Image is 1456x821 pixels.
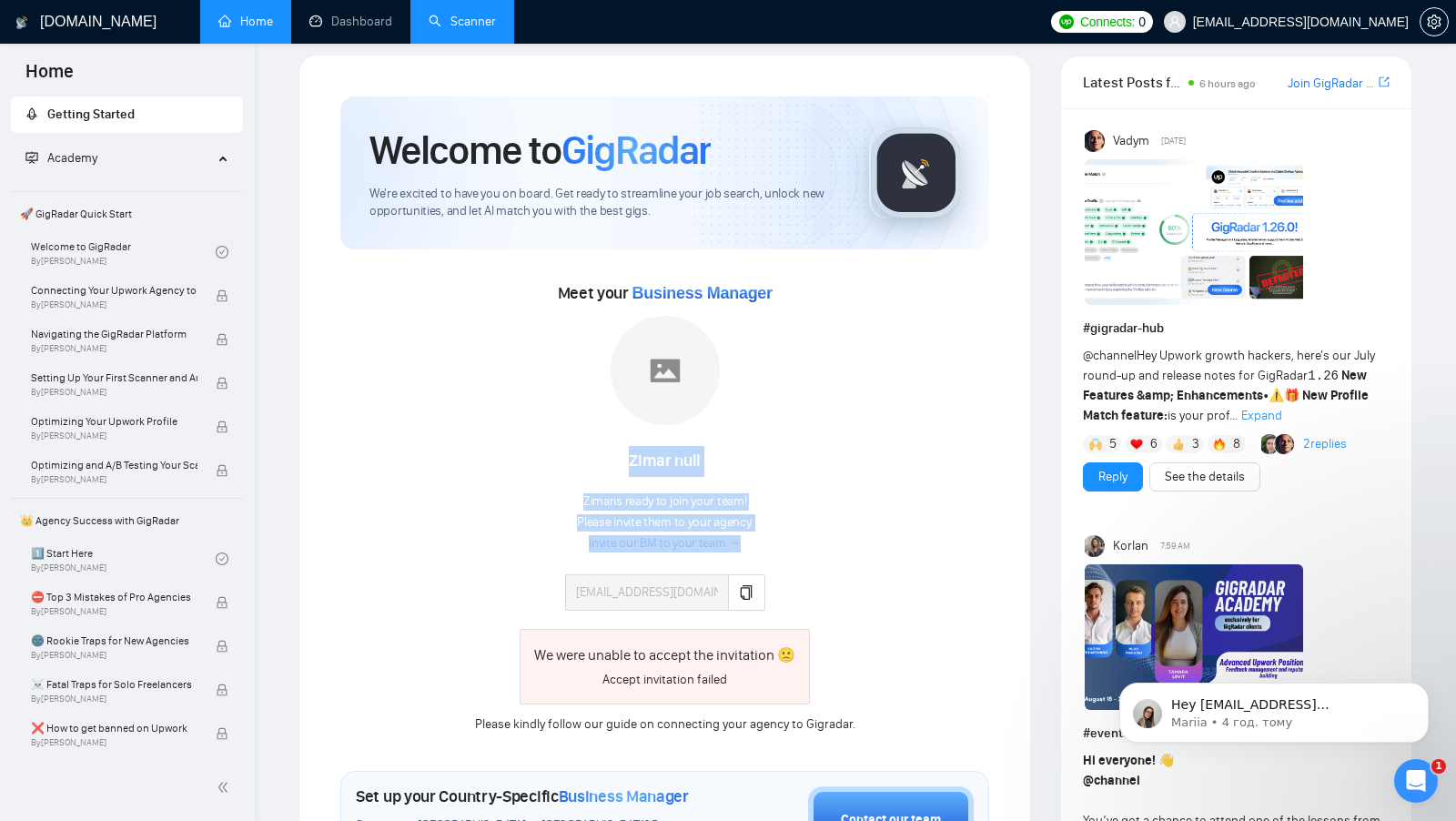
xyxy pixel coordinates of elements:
h1: # gigradar-hub [1083,319,1390,339]
span: 3 [1192,435,1199,453]
button: Reply [1083,462,1143,492]
iframe: Intercom notifications повідомлення [1092,644,1456,772]
span: setting [1421,15,1448,29]
a: Join GigRadar Slack Community [1288,74,1375,94]
span: 7:59 AM [1160,538,1190,554]
img: upwork-logo.png [1059,15,1074,29]
a: 1️⃣ Start HereBy[PERSON_NAME] [31,539,216,579]
span: Optimizing Your Upwork Profile [31,412,197,431]
span: ⛔ Top 3 Mistakes of Pro Agencies [31,588,197,606]
span: check-circle [216,552,228,565]
span: lock [216,377,228,390]
button: setting [1420,7,1449,36]
a: dashboardDashboard [309,14,392,29]
span: By [PERSON_NAME] [31,299,197,310]
span: 6 hours ago [1199,77,1256,90]
span: rocket [25,107,38,120]
span: Business Manager [632,284,773,302]
span: Vadym [1113,131,1149,151]
span: 0 [1138,12,1146,32]
span: 6 [1150,435,1158,453]
span: check-circle [216,246,228,258]
span: export [1379,75,1390,89]
span: 🌚 Rookie Traps for New Agencies [31,632,197,650]
div: Please kindly follow on connecting your agency to Gigradar. [461,715,868,735]
img: F09ASNL5WRY-GR%20Academy%20-%20Tamara%20Levit.png [1085,564,1303,710]
a: Welcome to GigRadarBy[PERSON_NAME] [31,232,216,272]
span: ☠️ Fatal Traps for Solo Freelancers [31,675,197,694]
span: 🚀 GigRadar Quick Start [13,196,241,232]
strong: Hi everyone! [1083,753,1156,768]
span: Setting Up Your First Scanner and Auto-Bidder [31,369,197,387]
h1: Welcome to [369,126,711,175]
span: lock [216,289,228,302]
a: searchScanner [429,14,496,29]
a: homeHome [218,14,273,29]
span: By [PERSON_NAME] [31,737,197,748]
span: lock [216,640,228,653]
h1: # events [1083,724,1390,744]
img: Korlan [1085,535,1107,557]
span: By [PERSON_NAME] [31,694,197,704]
h1: Set up your Country-Specific [356,786,689,806]
img: 🙌 [1089,438,1102,451]
a: Reply [1098,467,1127,487]
span: @channel [1083,773,1140,788]
span: By [PERSON_NAME] [31,650,197,661]
span: lock [216,421,228,433]
span: Connecting Your Upwork Agency to GigRadar [31,281,197,299]
span: @channel [1083,348,1137,363]
span: By [PERSON_NAME] [31,474,197,485]
span: double-left [217,778,235,796]
span: ❌ How to get banned on Upwork [31,719,197,737]
a: See the details [1165,467,1245,487]
span: Connects: [1080,12,1135,32]
span: 8 [1233,435,1240,453]
span: Hey Upwork growth hackers, here's our July round-up and release notes for GigRadar • is your prof... [1083,348,1375,423]
span: By [PERSON_NAME] [31,343,197,354]
span: Expand [1241,408,1282,423]
span: user [1168,15,1181,28]
div: Accept invitation failed [534,670,795,690]
li: Getting Started [11,96,243,133]
span: 5 [1109,435,1117,453]
img: placeholder.png [611,316,720,425]
span: Getting Started [47,106,135,122]
span: [DATE] [1161,133,1186,149]
span: We're excited to have you on board. Get ready to streamline your job search, unlock new opportuni... [369,186,840,220]
span: By [PERSON_NAME] [31,431,197,441]
a: export [1379,74,1390,91]
button: See the details [1149,462,1260,492]
img: Vadym [1085,130,1107,152]
span: Meet your [558,283,773,303]
img: gigradar-logo.png [871,127,962,218]
span: ⚠️ [1269,388,1284,403]
span: Business Manager [559,786,689,806]
span: Optimizing and A/B Testing Your Scanner for Better Results [31,456,197,474]
a: our guide [584,716,637,732]
a: setting [1420,15,1449,29]
div: Zimar null [565,446,765,477]
span: Please invite them to your agency. [577,514,753,530]
span: Zimar is ready to join your team! [583,493,746,509]
span: Academy [25,150,97,166]
span: Home [11,58,88,96]
span: lock [216,333,228,346]
span: Korlan [1113,536,1148,556]
span: 1 [1431,759,1446,774]
div: We were unable to accept the invitation 🙁 [534,644,795,666]
span: lock [216,684,228,696]
span: lock [216,464,228,477]
span: Latest Posts from the GigRadar Community [1083,71,1182,94]
span: Academy [47,150,97,166]
a: Invite our BM to your team → [589,535,741,552]
span: 👑 Agency Success with GigRadar [13,502,241,539]
span: By [PERSON_NAME] [31,606,197,617]
span: 🎁 [1284,388,1299,403]
span: GigRadar [561,126,711,175]
img: F09AC4U7ATU-image.png [1085,159,1303,305]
